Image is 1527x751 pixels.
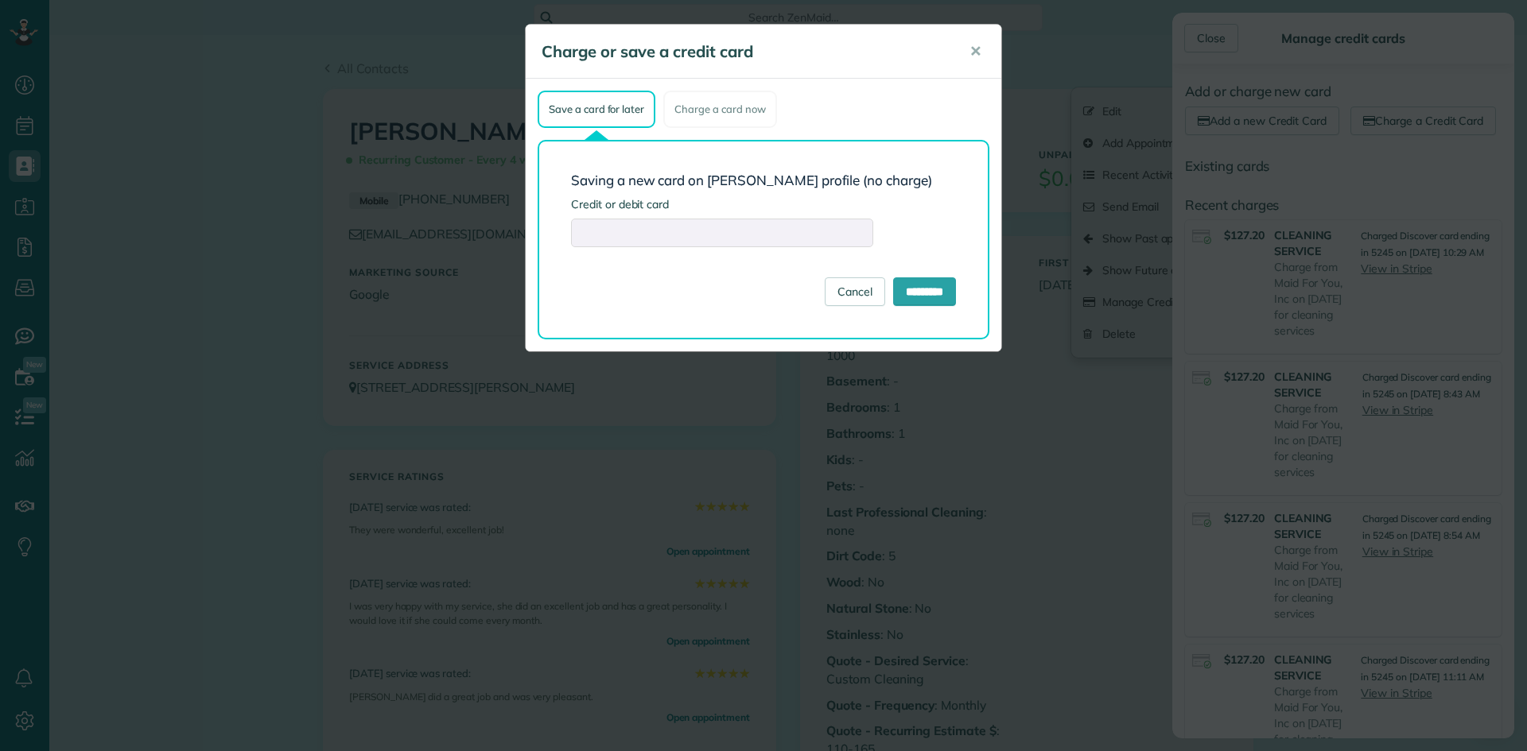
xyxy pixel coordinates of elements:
[969,42,981,60] span: ✕
[542,41,947,63] h5: Charge or save a credit card
[825,277,885,306] a: Cancel
[571,173,956,188] h3: Saving a new card on [PERSON_NAME] profile (no charge)
[578,226,866,240] iframe: Secure card payment input frame
[538,91,655,128] div: Save a card for later
[663,91,776,128] div: Charge a card now
[571,196,956,212] label: Credit or debit card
